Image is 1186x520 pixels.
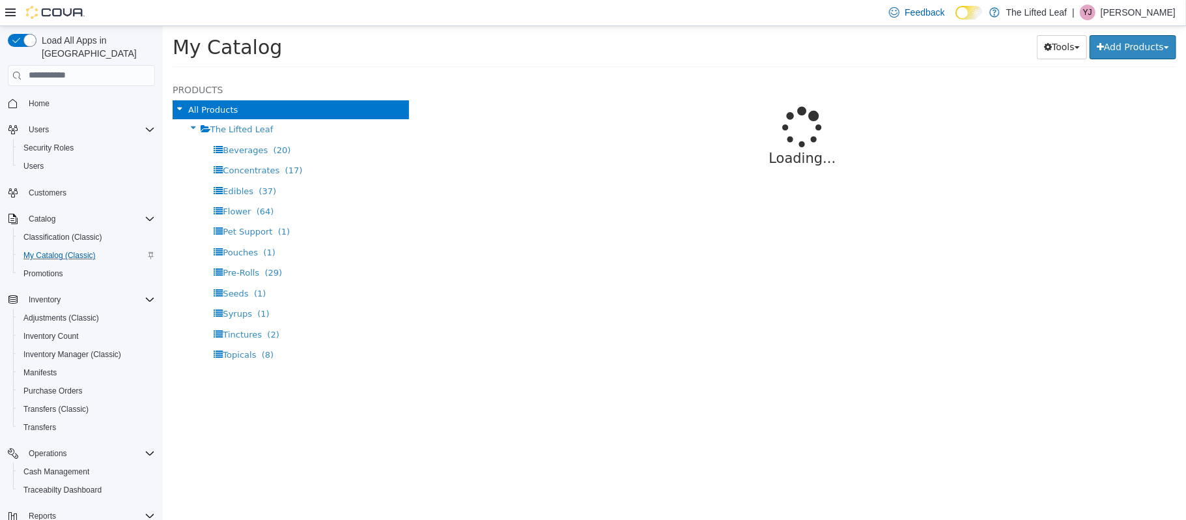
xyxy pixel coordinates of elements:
[18,229,155,245] span: Classification (Classic)
[29,188,66,198] span: Customers
[60,242,96,252] span: Pre-Rolls
[1080,5,1095,20] div: Yajaira Jones
[13,139,160,157] button: Security Roles
[29,214,55,224] span: Catalog
[10,56,246,72] h5: Products
[23,446,72,461] button: Operations
[23,404,89,414] span: Transfers (Classic)
[26,6,85,19] img: Cova
[1072,5,1075,20] p: |
[96,160,113,170] span: (37)
[13,228,160,246] button: Classification (Classic)
[94,181,111,190] span: (64)
[13,463,160,481] button: Cash Management
[60,201,109,210] span: Pet Support
[60,119,105,129] span: Beverages
[60,181,88,190] span: Flower
[104,304,116,313] span: (2)
[99,324,111,334] span: (8)
[18,328,84,344] a: Inventory Count
[13,157,160,175] button: Users
[23,386,83,396] span: Purchase Orders
[3,183,160,202] button: Customers
[305,123,974,143] p: Loading...
[23,292,66,308] button: Inventory
[18,401,94,417] a: Transfers (Classic)
[18,365,62,381] a: Manifests
[23,313,99,323] span: Adjustments (Classic)
[60,283,89,293] span: Syrups
[23,161,44,171] span: Users
[18,347,126,362] a: Inventory Manager (Classic)
[18,420,61,435] a: Transfers
[23,467,89,477] span: Cash Management
[18,383,88,399] a: Purchase Orders
[18,229,107,245] a: Classification (Classic)
[18,310,104,326] a: Adjustments (Classic)
[13,400,160,418] button: Transfers (Classic)
[13,382,160,400] button: Purchase Orders
[18,347,155,362] span: Inventory Manager (Classic)
[60,263,85,272] span: Seeds
[29,124,49,135] span: Users
[18,158,155,174] span: Users
[60,324,93,334] span: Topicals
[18,248,155,263] span: My Catalog (Classic)
[874,9,924,33] button: Tools
[1083,5,1092,20] span: YJ
[13,246,160,265] button: My Catalog (Classic)
[23,446,155,461] span: Operations
[18,310,155,326] span: Adjustments (Classic)
[13,481,160,499] button: Traceabilty Dashboard
[13,327,160,345] button: Inventory Count
[23,232,102,242] span: Classification (Classic)
[23,95,155,111] span: Home
[23,331,79,341] span: Inventory Count
[102,242,119,252] span: (29)
[23,211,155,227] span: Catalog
[23,122,54,137] button: Users
[25,79,75,89] span: All Products
[10,10,119,33] span: My Catalog
[18,248,101,263] a: My Catalog (Classic)
[18,158,49,174] a: Users
[29,98,49,109] span: Home
[36,34,155,60] span: Load All Apps in [GEOGRAPHIC_DATA]
[18,328,155,344] span: Inventory Count
[23,122,155,137] span: Users
[18,401,155,417] span: Transfers (Classic)
[13,418,160,437] button: Transfers
[18,420,155,435] span: Transfers
[1101,5,1176,20] p: [PERSON_NAME]
[23,292,155,308] span: Inventory
[60,304,99,313] span: Tinctures
[29,295,61,305] span: Inventory
[18,464,94,480] a: Cash Management
[23,184,155,201] span: Customers
[23,185,72,201] a: Customers
[13,364,160,382] button: Manifests
[23,268,63,279] span: Promotions
[94,283,106,293] span: (1)
[18,482,155,498] span: Traceabilty Dashboard
[18,365,155,381] span: Manifests
[18,140,155,156] span: Security Roles
[18,266,155,282] span: Promotions
[23,143,74,153] span: Security Roles
[18,266,68,282] a: Promotions
[13,265,160,283] button: Promotions
[18,464,155,480] span: Cash Management
[3,291,160,309] button: Inventory
[60,222,95,231] span: Pouches
[23,250,96,261] span: My Catalog (Classic)
[23,211,61,227] button: Catalog
[23,485,102,495] span: Traceabilty Dashboard
[23,422,56,433] span: Transfers
[60,139,117,149] span: Concentrates
[60,160,91,170] span: Edibles
[905,6,944,19] span: Feedback
[3,94,160,113] button: Home
[23,96,55,111] a: Home
[122,139,140,149] span: (17)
